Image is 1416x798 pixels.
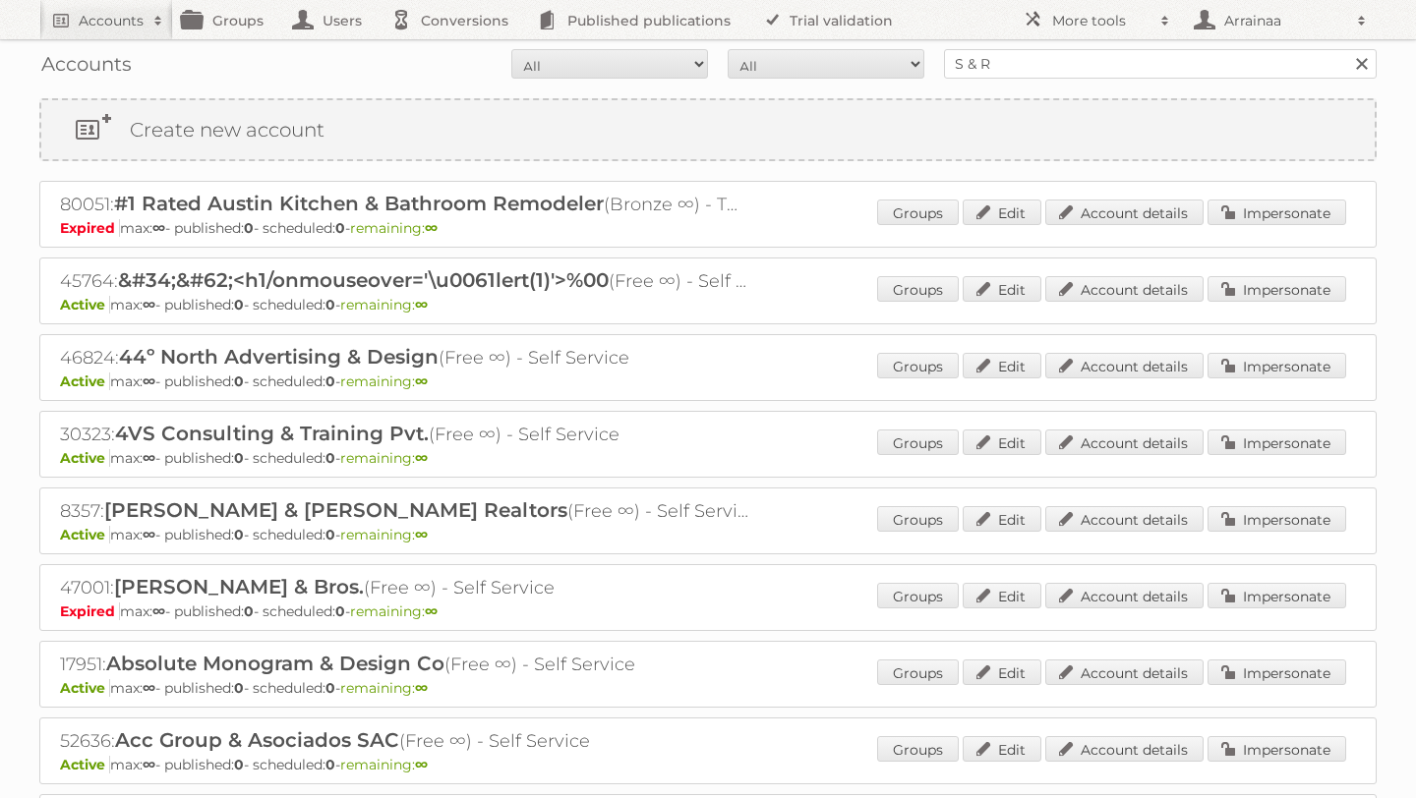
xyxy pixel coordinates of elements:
[340,296,428,313] span: remaining:
[340,756,428,773] span: remaining:
[325,296,335,313] strong: 0
[340,449,428,467] span: remaining:
[963,429,1041,455] a: Edit
[350,602,438,620] span: remaining:
[877,353,959,378] a: Groups
[415,296,428,313] strong: ∞
[1045,353,1204,378] a: Account details
[60,219,1356,237] p: max: - published: - scheduled: -
[106,652,444,675] span: Absolute Monogram & Design Co
[114,575,364,598] span: [PERSON_NAME] & Bros.
[143,372,155,390] strong: ∞
[1045,506,1204,532] a: Account details
[60,296,1356,313] p: max: - published: - scheduled: -
[415,526,428,543] strong: ∞
[963,583,1041,608] a: Edit
[415,372,428,390] strong: ∞
[60,575,748,600] h2: 47001: (Free ∞) - Self Service
[234,526,244,543] strong: 0
[143,679,155,697] strong: ∞
[234,372,244,390] strong: 0
[60,345,748,370] h2: 46824: (Free ∞) - Self Service
[1219,11,1347,30] h2: Arrainaa
[60,296,110,313] span: Active
[60,449,1356,467] p: max: - published: - scheduled: -
[425,602,438,620] strong: ∞
[119,345,439,369] span: 44º North Advertising & Design
[60,679,110,697] span: Active
[325,372,335,390] strong: 0
[415,756,428,773] strong: ∞
[877,506,959,532] a: Groups
[60,192,748,217] h2: 80051: (Bronze ∞) - TRIAL - Self Service
[335,219,345,237] strong: 0
[60,449,110,467] span: Active
[1208,659,1346,685] a: Impersonate
[152,219,165,237] strong: ∞
[963,353,1041,378] a: Edit
[60,602,1356,620] p: max: - published: - scheduled: -
[877,583,959,608] a: Groups
[877,659,959,685] a: Groups
[143,756,155,773] strong: ∞
[244,602,254,620] strong: 0
[340,372,428,390] span: remaining:
[79,11,144,30] h2: Accounts
[60,422,748,447] h2: 30323: (Free ∞) - Self Service
[1208,276,1346,302] a: Impersonate
[60,372,1356,390] p: max: - published: - scheduled: -
[60,652,748,677] h2: 17951: (Free ∞) - Self Service
[60,526,110,543] span: Active
[104,498,567,522] span: [PERSON_NAME] & [PERSON_NAME] Realtors
[1208,199,1346,225] a: Impersonate
[335,602,345,620] strong: 0
[60,219,120,237] span: Expired
[325,679,335,697] strong: 0
[115,728,399,752] span: Acc Group & Asociados SAC
[60,268,748,294] h2: 45764: (Free ∞) - Self Service
[963,506,1041,532] a: Edit
[143,526,155,543] strong: ∞
[963,736,1041,762] a: Edit
[114,192,604,215] span: #1 Rated Austin Kitchen & Bathroom Remodeler
[41,100,1375,159] a: Create new account
[1045,583,1204,608] a: Account details
[415,449,428,467] strong: ∞
[963,276,1041,302] a: Edit
[234,449,244,467] strong: 0
[877,276,959,302] a: Groups
[325,449,335,467] strong: 0
[340,679,428,697] span: remaining:
[60,756,110,773] span: Active
[340,526,428,543] span: remaining:
[60,372,110,390] span: Active
[1045,429,1204,455] a: Account details
[115,422,429,445] span: 4VS Consulting & Training Pvt.
[877,736,959,762] a: Groups
[118,268,609,292] span: &#34;&#62;<h1/onmouseover='\u0061lert(1)'>%00
[350,219,438,237] span: remaining:
[1208,353,1346,378] a: Impersonate
[60,526,1356,543] p: max: - published: - scheduled: -
[60,498,748,524] h2: 8357: (Free ∞) - Self Service
[1045,199,1204,225] a: Account details
[1208,429,1346,455] a: Impersonate
[963,659,1041,685] a: Edit
[244,219,254,237] strong: 0
[1045,276,1204,302] a: Account details
[1208,583,1346,608] a: Impersonate
[1045,736,1204,762] a: Account details
[1208,736,1346,762] a: Impersonate
[325,756,335,773] strong: 0
[963,199,1041,225] a: Edit
[1052,11,1150,30] h2: More tools
[234,679,244,697] strong: 0
[143,296,155,313] strong: ∞
[1208,506,1346,532] a: Impersonate
[877,199,959,225] a: Groups
[877,429,959,455] a: Groups
[234,296,244,313] strong: 0
[60,602,120,620] span: Expired
[415,679,428,697] strong: ∞
[325,526,335,543] strong: 0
